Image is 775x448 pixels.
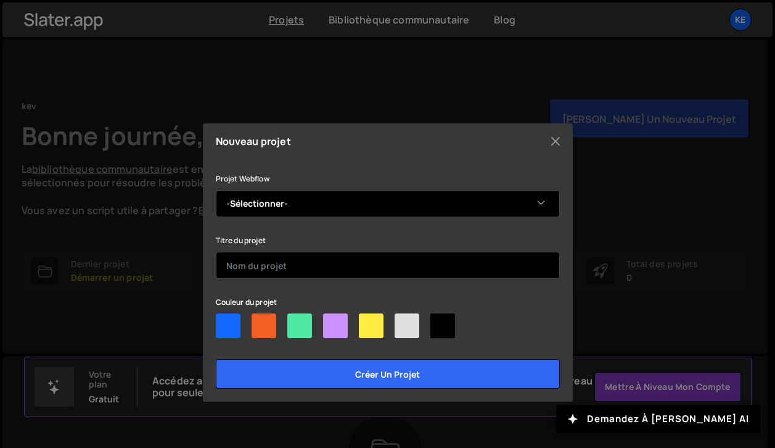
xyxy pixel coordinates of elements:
[546,132,565,151] button: Fermer
[216,173,269,184] font: Projet Webflow
[556,405,760,433] button: Demandez à [PERSON_NAME] AI
[216,252,560,279] input: Nom du projet
[216,235,266,246] font: Titre du projet
[216,297,277,307] font: Couleur du projet
[216,135,291,148] font: Nouveau projet
[216,359,560,389] input: Créer un projet
[587,412,749,425] font: Demandez à [PERSON_NAME] AI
